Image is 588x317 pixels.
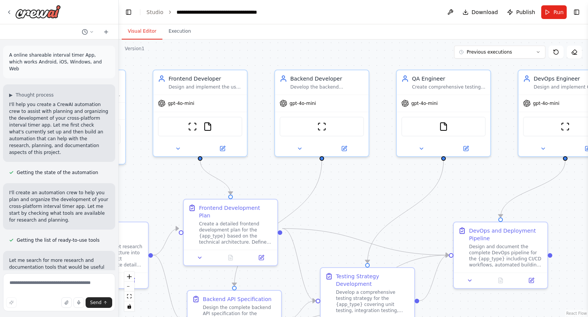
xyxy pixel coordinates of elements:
[516,8,535,16] span: Publish
[201,144,244,153] button: Open in side panel
[9,189,109,223] p: I'll create an automation crew to help you plan and organize the development of your cross-platfo...
[122,24,162,40] button: Visual Editor
[17,237,100,243] span: Getting the list of ready-to-use tools
[47,92,121,98] div: Create comprehensive project documentation including feature specifications, user stories, develo...
[323,144,366,153] button: Open in side panel
[162,24,197,40] button: Execution
[518,276,544,285] button: Open in side panel
[79,27,97,36] button: Switch to previous chat
[168,84,242,90] div: Design and implement the user interface for the {app_type} across all platforms (Android, iOS, Wi...
[274,70,369,157] div: Backend DeveloperDevelop the backend infrastructure for the {app_type} including APIs, real-time ...
[47,75,121,90] div: Project Documentation Specialist
[168,100,194,106] span: gpt-4o-mini
[533,100,559,106] span: gpt-4o-mini
[168,75,242,82] div: Frontend Developer
[9,101,109,156] p: I'll help you create a CrewAI automation crew to assist with planning and organizing the developm...
[541,5,567,19] button: Run
[444,144,487,153] button: Open in side panel
[119,276,145,285] button: Open in side panel
[146,9,164,15] a: Studio
[411,100,438,106] span: gpt-4o-mini
[70,244,143,268] div: Synthesize the market research and technical architecture into comprehensive project documentatio...
[124,272,134,282] button: zoom in
[553,8,564,16] span: Run
[9,92,54,98] button: ▶Thought process
[412,75,486,82] div: QA Engineer
[90,300,102,306] span: Send
[364,160,447,263] g: Edge from 9f15578b-2840-4380-a713-f67dc79a15af to 094385dc-c39a-4375-af7a-251d2c63282a
[396,70,491,157] div: QA EngineerCreate comprehensive testing strategies and quality assurance processes for the {app_t...
[504,5,538,19] button: Publish
[561,122,570,131] img: ScrapeWebsiteTool
[54,222,149,289] div: Complete Project DocumentationSynthesize the market research and technical architecture into comp...
[497,160,569,217] g: Edge from b4d69128-b86e-4ec6-a267-aa5a4330de2c to 20ac3c9d-c3ef-45f9-886c-b2008927f4ad
[199,221,273,245] div: Create a detailed frontend development plan for the {app_type} based on the technical architectur...
[459,5,501,19] button: Download
[439,122,448,131] img: FileReadTool
[472,8,498,16] span: Download
[571,7,582,17] button: Show right sidebar
[9,92,13,98] span: ▶
[467,49,512,55] span: Previous executions
[196,160,234,194] g: Edge from a7730578-10c7-41c5-93bf-eb3f4f6f34f9 to 7422a734-3711-476a-a36b-0aadbd2bf71b
[124,282,134,292] button: zoom out
[73,297,84,308] button: Click to speak your automation idea
[79,152,122,161] button: Open in side panel
[153,225,179,259] g: Edge from 6f8dcfa2-e951-471b-afee-b3e9f584e432 to 7422a734-3711-476a-a36b-0aadbd2bf71b
[289,100,316,106] span: gpt-4o-mini
[469,244,543,268] div: Design and document the complete DevOps pipeline for the {app_type} including CI/CD workflows, au...
[203,122,212,131] img: FileReadTool
[199,204,273,219] div: Frontend Development Plan
[230,160,326,285] g: Edge from 0fe2488b-5f2d-49a4-bb2f-82c35d5e8ebf to 22549d29-fcfd-404f-b6f4-431732af102f
[146,8,257,16] nav: breadcrumb
[290,75,364,82] div: Backend Developer
[282,225,449,259] g: Edge from 7422a734-3711-476a-a36b-0aadbd2bf71b to 20ac3c9d-c3ef-45f9-886c-b2008927f4ad
[215,253,247,262] button: No output available
[61,297,72,308] button: Upload files
[124,272,134,311] div: React Flow controls
[290,84,364,90] div: Develop the backend infrastructure for the {app_type} including APIs, real-time synchronization, ...
[336,273,410,288] div: Testing Strategy Development
[100,27,112,36] button: Start a new chat
[123,7,134,17] button: Hide left sidebar
[124,301,134,311] button: toggle interactivity
[203,295,272,303] div: Backend API Specification
[485,276,517,285] button: No output available
[248,253,274,262] button: Open in side panel
[15,5,61,19] img: Logo
[6,297,17,308] button: Improve this prompt
[124,292,134,301] button: fit view
[153,70,248,157] div: Frontend DeveloperDesign and implement the user interface for the {app_type} across all platforms...
[31,70,126,165] div: Project Documentation SpecialistCreate comprehensive project documentation including feature spec...
[70,227,143,242] div: Complete Project Documentation
[419,251,449,304] g: Edge from 094385dc-c39a-4375-af7a-251d2c63282a to 20ac3c9d-c3ef-45f9-886c-b2008927f4ad
[566,311,587,315] a: React Flow attribution
[125,46,145,52] div: Version 1
[188,122,197,131] img: ScrapeWebsiteTool
[183,199,278,266] div: Frontend Development PlanCreate a detailed frontend development plan for the {app_type} based on ...
[17,170,98,176] span: Getting the state of the automation
[453,222,548,289] div: DevOps and Deployment PipelineDesign and document the complete DevOps pipeline for the {app_type}...
[454,46,545,59] button: Previous executions
[469,227,543,242] div: DevOps and Deployment Pipeline
[412,84,486,90] div: Create comprehensive testing strategies and quality assurance processes for the {app_type}, ensur...
[9,52,109,72] p: A online shareable interval timer App, which works Android, iOS, Windows, and Web
[336,289,410,314] div: Develop a comprehensive testing strategy for the {app_type} covering unit testing, integration te...
[16,92,54,98] span: Thought process
[9,257,109,277] p: Let me search for more research and documentation tools that would be useful for this project.
[86,297,112,308] button: Send
[317,122,326,131] img: ScrapeWebsiteTool
[282,225,316,304] g: Edge from 7422a734-3711-476a-a36b-0aadbd2bf71b to 094385dc-c39a-4375-af7a-251d2c63282a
